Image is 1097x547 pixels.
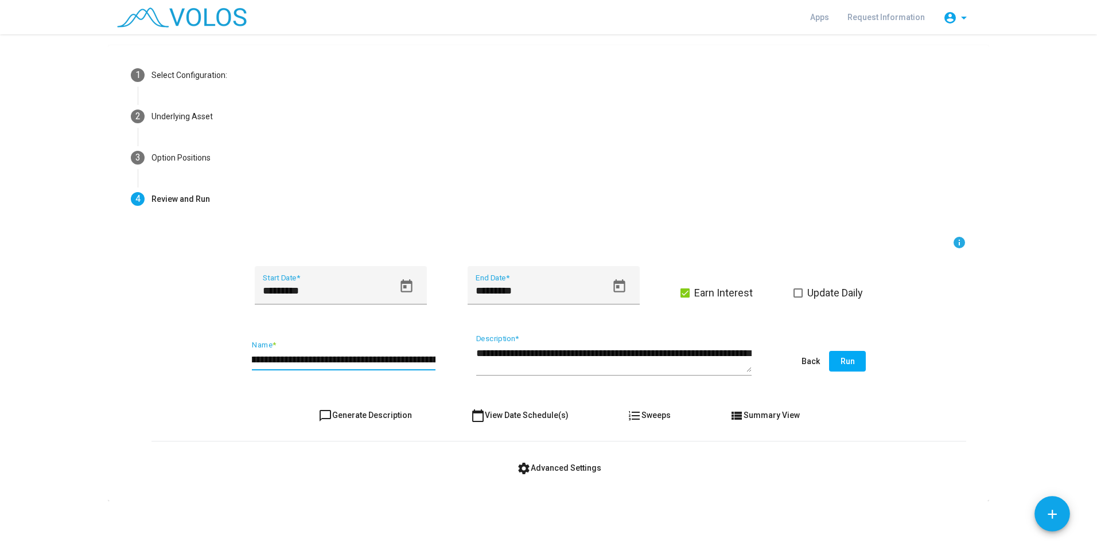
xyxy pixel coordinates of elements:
[1045,507,1060,522] mat-icon: add
[838,7,934,28] a: Request Information
[135,193,141,204] span: 4
[730,411,800,420] span: Summary View
[508,458,610,478] button: Advanced Settings
[628,411,671,420] span: Sweeps
[730,409,744,423] mat-icon: view_list
[318,411,412,420] span: Generate Description
[957,11,971,25] mat-icon: arrow_drop_down
[135,69,141,80] span: 1
[618,405,680,425] button: Sweeps
[135,111,141,122] span: 2
[606,273,632,299] button: Open calendar
[628,409,641,423] mat-icon: format_list_numbered
[807,286,863,300] span: Update Daily
[694,286,753,300] span: Earn Interest
[847,13,925,22] span: Request Information
[394,273,419,299] button: Open calendar
[151,69,227,81] div: Select Configuration:
[802,357,820,366] span: Back
[801,7,838,28] a: Apps
[721,405,809,425] button: Summary View
[151,152,211,164] div: Option Positions
[471,409,485,423] mat-icon: calendar_today
[810,13,829,22] span: Apps
[1034,496,1070,532] button: Add icon
[309,405,421,425] button: Generate Description
[151,193,210,205] div: Review and Run
[151,111,213,123] div: Underlying Asset
[135,152,141,163] span: 3
[471,411,569,420] span: View Date Schedule(s)
[943,11,957,25] mat-icon: account_circle
[952,236,966,249] mat-icon: info
[318,409,332,423] mat-icon: chat_bubble_outline
[829,351,866,372] button: Run
[841,357,855,366] span: Run
[517,463,601,472] span: Advanced Settings
[462,405,578,425] button: View Date Schedule(s)
[517,462,531,475] mat-icon: settings
[792,351,829,372] button: Back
